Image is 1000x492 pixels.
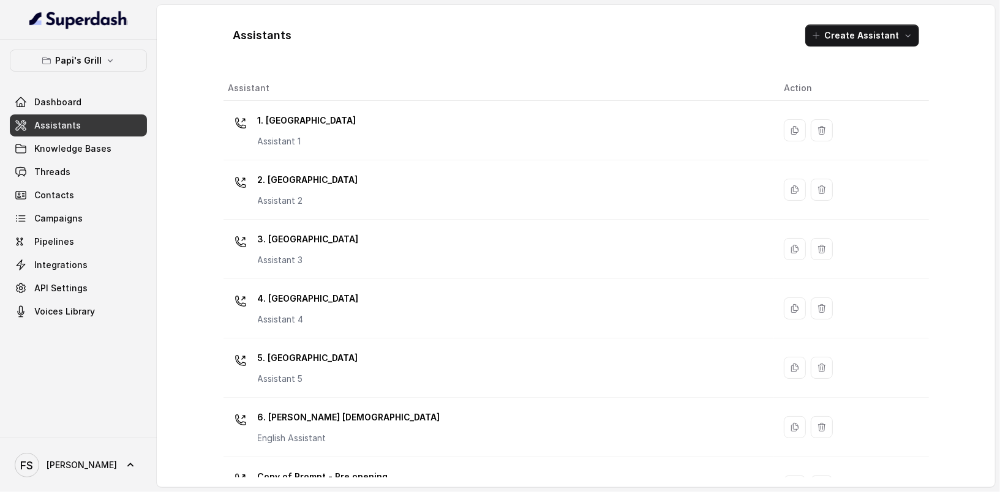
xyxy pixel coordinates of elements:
span: Integrations [34,259,88,271]
p: 2. [GEOGRAPHIC_DATA] [258,170,358,190]
p: 3. [GEOGRAPHIC_DATA] [258,229,359,249]
th: Action [774,76,929,101]
a: Campaigns [10,207,147,229]
a: Knowledge Bases [10,138,147,160]
button: Create Assistant [805,24,919,47]
p: 4. [GEOGRAPHIC_DATA] [258,289,359,308]
p: Copy of Prompt - Pre opening [258,467,388,486]
p: 5. [GEOGRAPHIC_DATA] [258,348,358,368]
a: API Settings [10,277,147,299]
th: Assistant [224,76,774,101]
p: Assistant 1 [258,135,356,147]
span: Pipelines [34,236,74,248]
p: Assistant 3 [258,254,359,266]
a: Contacts [10,184,147,206]
span: Dashboard [34,96,81,108]
img: light.svg [29,10,128,29]
p: Assistant 5 [258,373,358,385]
a: Dashboard [10,91,147,113]
span: Voices Library [34,305,95,318]
a: Pipelines [10,231,147,253]
span: Knowledge Bases [34,143,111,155]
p: Assistant 4 [258,313,359,326]
p: Assistant 2 [258,195,358,207]
p: 1. [GEOGRAPHIC_DATA] [258,111,356,130]
p: English Assistant [258,432,440,444]
h1: Assistants [233,26,292,45]
span: Threads [34,166,70,178]
button: Papi's Grill [10,50,147,72]
text: FS [21,459,34,472]
a: Integrations [10,254,147,276]
span: [PERSON_NAME] [47,459,117,471]
span: Campaigns [34,212,83,225]
a: [PERSON_NAME] [10,448,147,482]
span: Contacts [34,189,74,201]
a: Voices Library [10,300,147,322]
span: Assistants [34,119,81,132]
p: Papi's Grill [55,53,102,68]
a: Threads [10,161,147,183]
a: Assistants [10,114,147,136]
span: API Settings [34,282,88,294]
p: 6. [PERSON_NAME] [DEMOGRAPHIC_DATA] [258,408,440,427]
